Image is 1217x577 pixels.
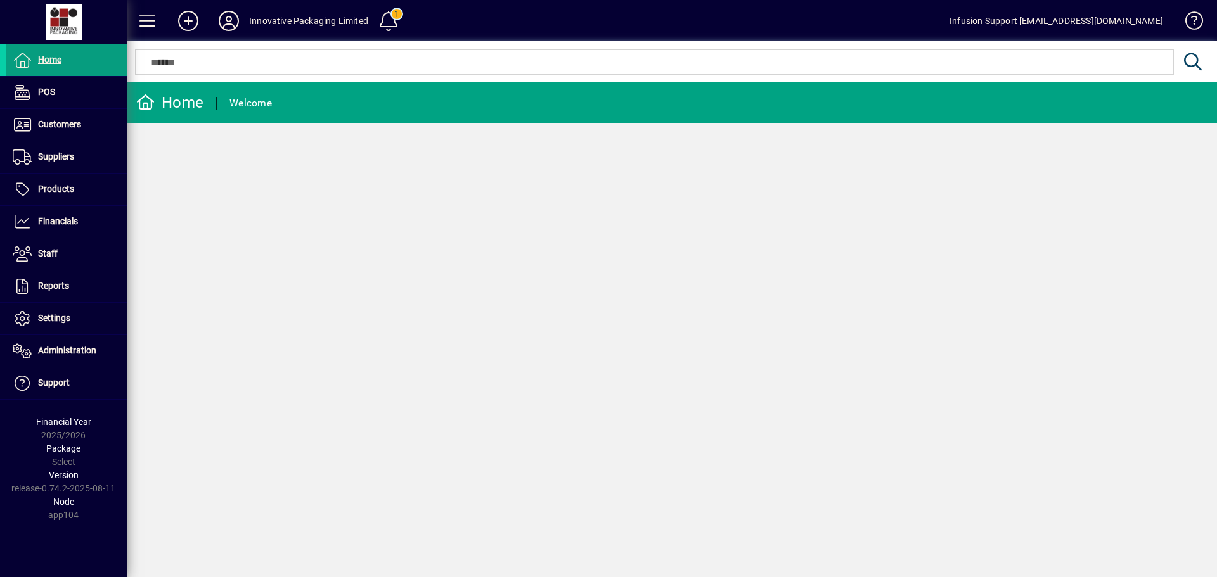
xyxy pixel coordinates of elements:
a: Products [6,174,127,205]
div: Innovative Packaging Limited [249,11,368,31]
span: Financial Year [36,417,91,427]
span: Settings [38,313,70,323]
span: Customers [38,119,81,129]
span: Products [38,184,74,194]
a: Financials [6,206,127,238]
div: Infusion Support [EMAIL_ADDRESS][DOMAIN_NAME] [950,11,1163,31]
a: Suppliers [6,141,127,173]
span: Administration [38,345,96,355]
div: Home [136,92,203,113]
span: POS [38,87,55,97]
a: Customers [6,109,127,141]
span: Node [53,497,74,507]
a: Support [6,367,127,399]
button: Add [168,10,209,32]
a: Knowledge Base [1176,3,1201,44]
span: Package [46,443,80,453]
span: Version [49,470,79,480]
span: Home [38,54,61,65]
a: Reports [6,270,127,302]
span: Reports [38,281,69,291]
div: Welcome [229,93,272,113]
span: Suppliers [38,151,74,162]
a: Settings [6,303,127,334]
span: Financials [38,216,78,226]
a: Staff [6,238,127,270]
a: POS [6,77,127,108]
a: Administration [6,335,127,367]
button: Profile [209,10,249,32]
span: Support [38,377,70,388]
span: Staff [38,248,58,258]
